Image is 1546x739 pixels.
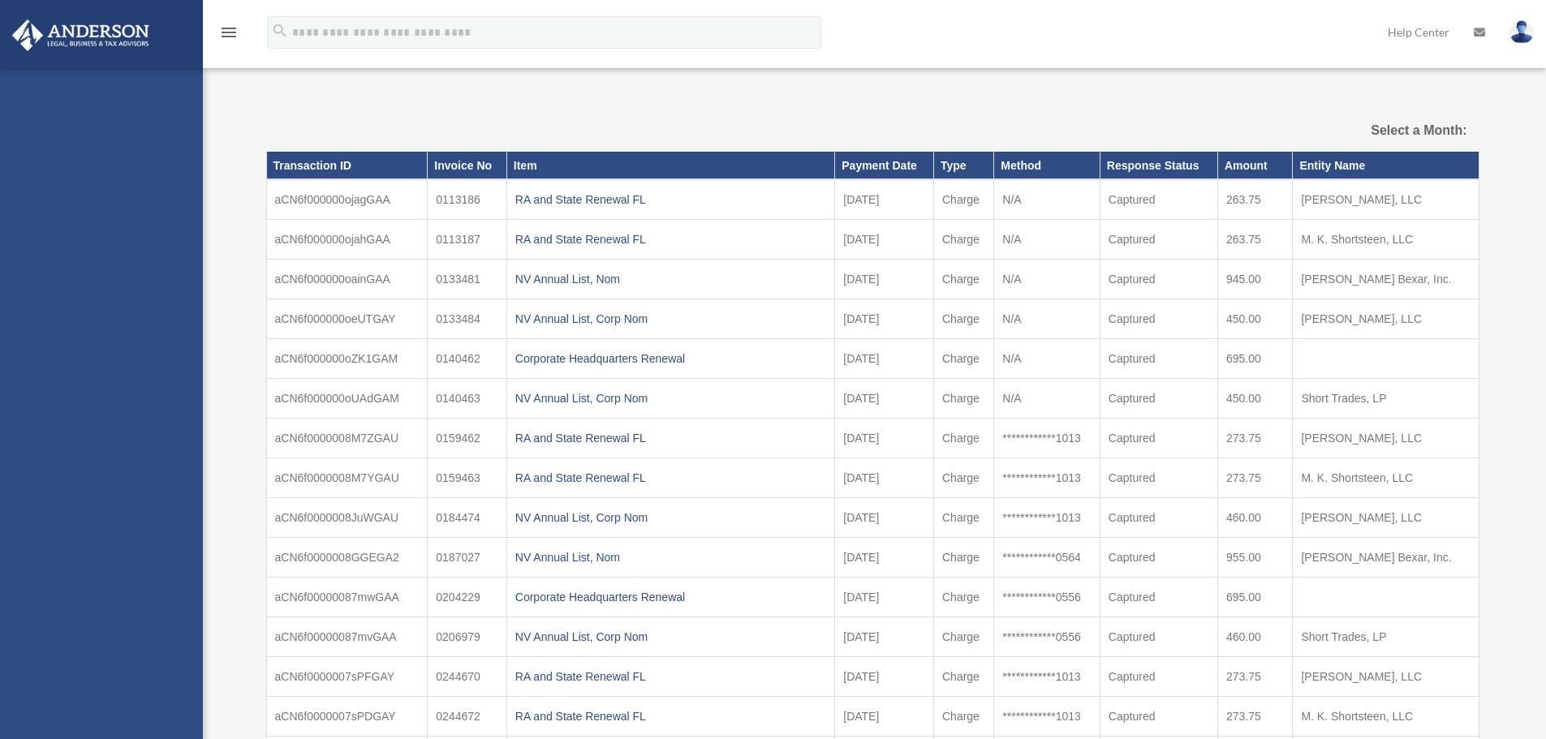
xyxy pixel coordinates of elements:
td: N/A [994,220,1100,260]
td: Charge [933,379,993,419]
td: aCN6f0000008JuWGAU [266,498,428,538]
td: Charge [933,538,993,578]
td: Captured [1100,339,1217,379]
td: 0133484 [428,299,507,339]
td: aCN6f000000oUAdGAM [266,379,428,419]
td: 0133481 [428,260,507,299]
div: NV Annual List, Corp Nom [515,387,826,410]
td: Captured [1100,538,1217,578]
td: N/A [994,299,1100,339]
td: aCN6f0000008GGEGA2 [266,538,428,578]
td: aCN6f0000007sPFGAY [266,657,428,697]
th: Payment Date [835,152,934,179]
td: [DATE] [835,538,934,578]
td: 460.00 [1217,498,1293,538]
td: [DATE] [835,697,934,737]
td: Captured [1100,379,1217,419]
td: aCN6f0000007sPDGAY [266,697,428,737]
td: Charge [933,498,993,538]
td: Charge [933,657,993,697]
td: [DATE] [835,458,934,498]
td: aCN6f00000087mvGAA [266,617,428,657]
th: Method [994,152,1100,179]
td: [DATE] [835,578,934,617]
td: [PERSON_NAME], LLC [1293,299,1479,339]
td: Short Trades, LP [1293,379,1479,419]
td: M. K. Shortsteen, LLC [1293,220,1479,260]
div: Corporate Headquarters Renewal [515,347,826,370]
i: menu [219,23,239,42]
td: Captured [1100,697,1217,737]
td: Captured [1100,458,1217,498]
div: RA and State Renewal FL [515,665,826,688]
td: Charge [933,617,993,657]
td: Captured [1100,617,1217,657]
td: Short Trades, LP [1293,617,1479,657]
td: 0113187 [428,220,507,260]
td: Charge [933,260,993,299]
td: N/A [994,339,1100,379]
td: Captured [1100,419,1217,458]
th: Transaction ID [266,152,428,179]
td: 450.00 [1217,299,1293,339]
div: RA and State Renewal FL [515,427,826,449]
td: 945.00 [1217,260,1293,299]
div: NV Annual List, Corp Nom [515,307,826,330]
th: Response Status [1100,152,1217,179]
td: Charge [933,179,993,220]
div: Corporate Headquarters Renewal [515,586,826,608]
td: 273.75 [1217,657,1293,697]
td: 263.75 [1217,220,1293,260]
td: [DATE] [835,379,934,419]
td: 0140462 [428,339,507,379]
td: 0159462 [428,419,507,458]
td: 273.75 [1217,458,1293,498]
td: N/A [994,260,1100,299]
td: 0244672 [428,697,507,737]
th: Item [506,152,834,179]
td: [DATE] [835,657,934,697]
td: Captured [1100,260,1217,299]
td: aCN6f00000087mwGAA [266,578,428,617]
td: 0206979 [428,617,507,657]
th: Entity Name [1293,152,1479,179]
td: [PERSON_NAME], LLC [1293,498,1479,538]
img: Anderson Advisors Platinum Portal [7,19,154,51]
td: Charge [933,339,993,379]
td: Captured [1100,220,1217,260]
td: [PERSON_NAME], LLC [1293,419,1479,458]
label: Select a Month: [1289,119,1466,142]
td: [PERSON_NAME] Bexar, Inc. [1293,538,1479,578]
td: 0140463 [428,379,507,419]
td: aCN6f0000008M7ZGAU [266,419,428,458]
td: 450.00 [1217,379,1293,419]
td: 0204229 [428,578,507,617]
td: Charge [933,458,993,498]
td: [DATE] [835,260,934,299]
td: [PERSON_NAME] Bexar, Inc. [1293,260,1479,299]
td: M. K. Shortsteen, LLC [1293,458,1479,498]
td: [DATE] [835,179,934,220]
td: Charge [933,419,993,458]
td: Captured [1100,498,1217,538]
td: 695.00 [1217,339,1293,379]
td: 695.00 [1217,578,1293,617]
td: M. K. Shortsteen, LLC [1293,697,1479,737]
div: RA and State Renewal FL [515,228,826,251]
td: 0159463 [428,458,507,498]
img: User Pic [1509,20,1534,44]
td: 0184474 [428,498,507,538]
a: menu [219,28,239,42]
td: 0244670 [428,657,507,697]
td: [DATE] [835,220,934,260]
td: 273.75 [1217,419,1293,458]
td: 955.00 [1217,538,1293,578]
div: NV Annual List, Corp Nom [515,625,826,648]
th: Amount [1217,152,1293,179]
td: [DATE] [835,339,934,379]
td: N/A [994,379,1100,419]
div: RA and State Renewal FL [515,705,826,728]
td: 273.75 [1217,697,1293,737]
td: Charge [933,299,993,339]
td: aCN6f000000oeUTGAY [266,299,428,339]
